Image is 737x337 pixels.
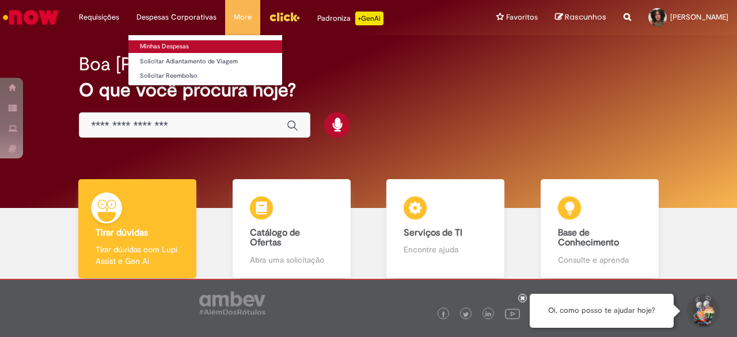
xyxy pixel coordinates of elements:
[523,179,677,279] a: Base de Conhecimento Consulte e aprenda
[215,179,369,279] a: Catálogo de Ofertas Abra uma solicitação
[79,54,259,74] h2: Boa [PERSON_NAME]
[485,311,491,318] img: logo_footer_linkedin.png
[199,291,265,315] img: logo_footer_ambev_rotulo_gray.png
[128,55,282,68] a: Solicitar Adiantamento de Viagem
[136,12,216,23] span: Despesas Corporativas
[128,40,282,53] a: Minhas Despesas
[128,35,283,86] ul: Despesas Corporativas
[79,80,658,100] h2: O que você procura hoje?
[558,227,619,249] b: Base de Conhecimento
[404,244,487,255] p: Encontre ajuda
[685,294,720,328] button: Iniciar Conversa de Suporte
[555,12,606,23] a: Rascunhos
[404,227,462,238] b: Serviços de TI
[565,12,606,22] span: Rascunhos
[317,12,383,25] div: Padroniza
[269,8,300,25] img: click_logo_yellow_360x200.png
[506,12,538,23] span: Favoritos
[368,179,523,279] a: Serviços de TI Encontre ajuda
[558,254,641,266] p: Consulte e aprenda
[505,306,520,321] img: logo_footer_youtube.png
[128,70,282,82] a: Solicitar Reembolso
[355,12,383,25] p: +GenAi
[79,12,119,23] span: Requisições
[670,12,728,22] span: [PERSON_NAME]
[530,294,674,328] div: Oi, como posso te ajudar hoje?
[1,6,60,29] img: ServiceNow
[96,244,179,267] p: Tirar dúvidas com Lupi Assist e Gen Ai
[250,227,300,249] b: Catálogo de Ofertas
[440,312,446,317] img: logo_footer_facebook.png
[96,227,148,238] b: Tirar dúvidas
[234,12,252,23] span: More
[60,179,215,279] a: Tirar dúvidas Tirar dúvidas com Lupi Assist e Gen Ai
[250,254,333,266] p: Abra uma solicitação
[463,312,469,317] img: logo_footer_twitter.png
